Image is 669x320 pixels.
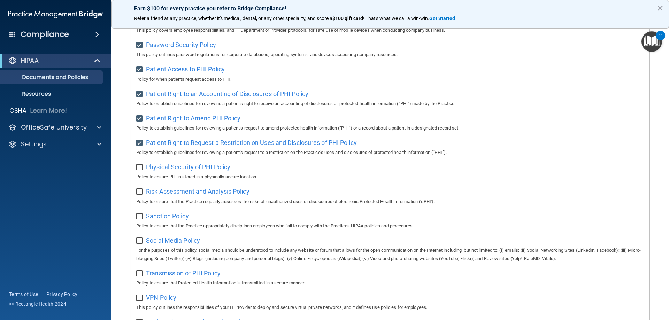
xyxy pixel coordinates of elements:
[134,5,646,12] p: Earn $100 for every practice you refer to Bridge Compliance!
[136,279,644,287] p: Policy to ensure that Protected Health Information is transmitted in a secure manner.
[146,270,221,277] span: Transmission of PHI Policy
[136,148,644,157] p: Policy to establish guidelines for reviewing a patient’s request to a restriction on the Practice...
[429,16,455,21] strong: Get Started
[332,16,363,21] strong: $100 gift card
[146,41,216,48] span: Password Security Policy
[21,123,87,132] p: OfficeSafe University
[30,107,67,115] p: Learn More!
[9,291,38,298] a: Terms of Use
[8,123,101,132] a: OfficeSafe University
[134,16,332,21] span: Refer a friend at any practice, whether it's medical, dental, or any other speciality, and score a
[146,237,200,244] span: Social Media Policy
[363,16,429,21] span: ! That's what we call a win-win.
[9,301,66,307] span: Ⓒ Rectangle Health 2024
[146,294,176,301] span: VPN Policy
[8,56,101,65] a: HIPAA
[146,65,225,73] span: Patient Access to PHI Policy
[21,140,47,148] p: Settings
[46,291,78,298] a: Privacy Policy
[136,100,644,108] p: Policy to establish guidelines for reviewing a patient’s right to receive an accounting of disclo...
[136,303,644,312] p: This policy outlines the responsibilities of your IT Provider to deploy and secure virtual privat...
[136,26,644,34] p: This policy covers employee responsibilities, and IT Department or Provider protocols, for safe u...
[136,124,644,132] p: Policy to establish guidelines for reviewing a patient’s request to amend protected health inform...
[21,56,39,65] p: HIPAA
[8,7,103,21] img: PMB logo
[659,36,662,45] div: 2
[136,222,644,230] p: Policy to ensure that the Practice appropriately disciplines employees who fail to comply with th...
[146,188,249,195] span: Risk Assessment and Analysis Policy
[136,75,644,84] p: Policy for when patients request access to PHI.
[146,90,308,97] span: Patient Right to an Accounting of Disclosures of PHI Policy
[9,107,27,115] p: OSHA
[641,31,662,52] button: Open Resource Center, 2 new notifications
[146,212,189,220] span: Sanction Policy
[21,30,69,39] h4: Compliance
[136,173,644,181] p: Policy to ensure PHI is stored in a physically secure location.
[5,91,100,97] p: Resources
[429,16,456,21] a: Get Started
[136,197,644,206] p: Policy to ensure that the Practice regularly assesses the risks of unauthorized uses or disclosur...
[657,2,663,14] button: Close
[136,246,644,263] p: For the purposes of this policy, social media should be understood to include any website or foru...
[8,140,101,148] a: Settings
[146,163,230,171] span: Physical Security of PHI Policy
[136,50,644,59] p: This policy outlines password regulations for corporate databases, operating systems, and devices...
[5,74,100,81] p: Documents and Policies
[146,139,357,146] span: Patient Right to Request a Restriction on Uses and Disclosures of PHI Policy
[146,115,240,122] span: Patient Right to Amend PHI Policy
